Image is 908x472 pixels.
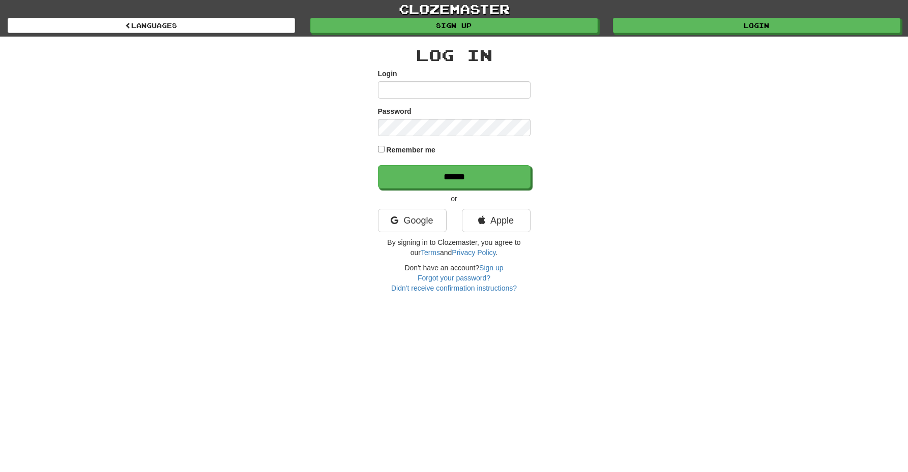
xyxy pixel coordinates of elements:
a: Forgot your password? [418,274,490,282]
a: Sign up [479,264,503,272]
label: Password [378,106,412,116]
a: Login [613,18,900,33]
a: Google [378,209,447,232]
a: Privacy Policy [452,248,495,257]
p: By signing in to Clozemaster, you agree to our and . [378,237,531,258]
a: Didn't receive confirmation instructions? [391,284,517,292]
div: Don't have an account? [378,263,531,293]
a: Sign up [310,18,598,33]
label: Login [378,69,397,79]
a: Apple [462,209,531,232]
label: Remember me [386,145,435,155]
p: or [378,194,531,204]
a: Languages [8,18,295,33]
a: Terms [421,248,440,257]
h2: Log In [378,47,531,64]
